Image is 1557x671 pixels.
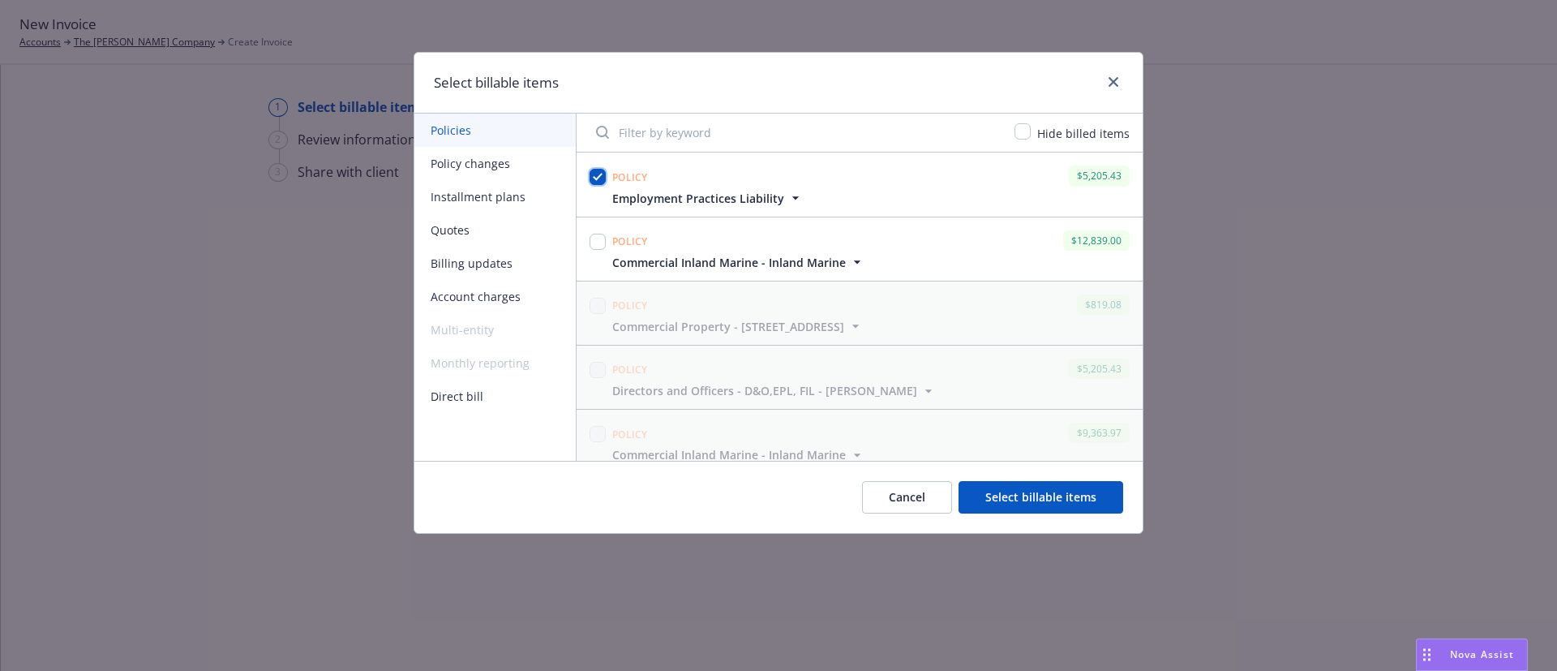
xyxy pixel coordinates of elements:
div: Drag to move [1417,639,1437,670]
span: Commercial Property - [STREET_ADDRESS] [612,318,844,335]
div: $9,363.97 [1069,423,1130,443]
span: Policy [612,170,648,184]
button: Quotes [414,213,576,247]
button: Direct bill [414,380,576,413]
span: Policy [612,363,648,376]
input: Filter by keyword [586,116,1005,148]
span: Commercial Inland Marine - Inland Marine [612,446,846,463]
button: Cancel [862,481,952,514]
button: Policies [414,114,576,147]
span: Commercial Inland Marine - Inland Marine [612,254,846,271]
button: Billing updates [414,247,576,280]
span: Policy$819.08Commercial Property - [STREET_ADDRESS] [577,282,1143,345]
span: Nova Assist [1450,647,1514,661]
a: close [1104,72,1123,92]
button: Installment plans [414,180,576,213]
span: Hide billed items [1037,126,1130,141]
div: $819.08 [1077,295,1130,315]
span: Multi-entity [414,313,576,346]
span: Policy [612,234,648,248]
button: Employment Practices Liability [612,190,804,207]
div: $12,839.00 [1063,230,1130,251]
button: Select billable items [959,481,1123,514]
div: $5,205.43 [1069,359,1130,379]
span: Employment Practices Liability [612,190,784,207]
h1: Select billable items [434,72,559,93]
button: Directors and Officers - D&O,EPL, FIL - [PERSON_NAME] [612,382,937,399]
span: Monthly reporting [414,346,576,380]
button: Policy changes [414,147,576,180]
span: Policy [612,299,648,312]
button: Account charges [414,280,576,313]
span: Policy [612,428,648,441]
button: Nova Assist [1416,639,1528,671]
span: Policy$9,363.97Commercial Inland Marine - Inland Marine [577,410,1143,473]
button: Commercial Property - [STREET_ADDRESS] [612,318,864,335]
div: $5,205.43 [1069,166,1130,186]
button: Commercial Inland Marine - Inland Marine [612,446,865,463]
button: Commercial Inland Marine - Inland Marine [612,254,865,271]
span: Directors and Officers - D&O,EPL, FIL - [PERSON_NAME] [612,382,917,399]
span: Policy$5,205.43Directors and Officers - D&O,EPL, FIL - [PERSON_NAME] [577,346,1143,409]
